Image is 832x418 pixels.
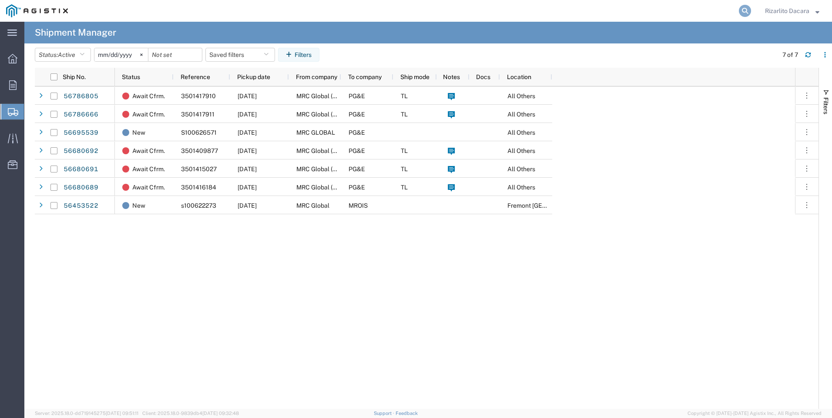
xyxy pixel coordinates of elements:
[35,48,91,62] button: Status:Active
[507,184,535,191] span: All Others
[296,129,335,136] span: MRC GLOBAL
[63,144,99,158] a: 56680692
[765,6,809,16] span: Rizarlito Dacara
[63,199,99,213] a: 56453522
[181,147,218,154] span: 3501409877
[296,147,399,154] span: MRC Global (McJunkin Corp)
[401,166,408,173] span: TL
[35,411,138,416] span: Server: 2025.18.0-dd719145275
[205,48,275,62] button: Saved filters
[63,90,99,103] a: 56786805
[106,411,138,416] span: [DATE] 09:51:11
[63,73,86,80] span: Ship No.
[35,22,116,43] h4: Shipment Manager
[132,87,165,105] span: Await Cfrm.
[181,73,210,80] span: Reference
[349,184,365,191] span: PG&E
[237,73,270,80] span: Pickup date
[63,108,99,122] a: 56786666
[132,142,165,160] span: Await Cfrm.
[132,123,145,142] span: New
[238,147,257,154] span: 09/02/2025
[238,184,257,191] span: 09/02/2025
[58,51,75,58] span: Active
[132,105,165,123] span: Await Cfrm.
[94,48,148,61] input: Not set
[349,202,368,209] span: MROIS
[132,178,165,196] span: Await Cfrm.
[348,73,382,80] span: To company
[400,73,429,80] span: Ship mode
[688,410,822,417] span: Copyright © [DATE]-[DATE] Agistix Inc., All Rights Reserved
[296,184,399,191] span: MRC Global (McJunkin Corp)
[507,93,535,100] span: All Others
[181,111,215,118] span: 3501417911
[401,147,408,154] span: TL
[296,166,399,173] span: MRC Global (McJunkin Corp)
[181,202,216,209] span: s100622273
[476,73,490,80] span: Docs
[238,93,257,100] span: 09/11/2025
[63,181,99,195] a: 56680689
[238,129,257,136] span: 09/03/2025
[443,73,460,80] span: Notes
[349,129,365,136] span: PG&E
[278,48,319,62] button: Filters
[63,126,99,140] a: 56695539
[6,4,68,17] img: logo
[349,166,365,173] span: PG&E
[374,411,396,416] a: Support
[296,93,399,100] span: MRC Global (McJunkin Corp)
[181,184,216,191] span: 3501416184
[296,111,399,118] span: MRC Global (McJunkin Corp)
[238,111,257,118] span: 09/12/2025
[782,50,798,60] div: 7 of 7
[181,129,217,136] span: S100626571
[132,160,165,178] span: Await Cfrm.
[349,111,365,118] span: PG&E
[296,73,337,80] span: From company
[181,93,216,100] span: 3501417910
[765,6,820,16] button: Rizarlito Dacara
[142,411,239,416] span: Client: 2025.18.0-9839db4
[349,147,365,154] span: PG&E
[507,129,535,136] span: All Others
[181,166,217,173] span: 3501415027
[822,97,829,114] span: Filters
[507,147,535,154] span: All Others
[148,48,202,61] input: Not set
[507,202,594,209] span: Fremont DC
[396,411,418,416] a: Feedback
[122,73,140,80] span: Status
[238,202,257,209] span: 08/11/2025
[507,73,531,80] span: Location
[296,202,329,209] span: MRC Global
[202,411,239,416] span: [DATE] 09:32:48
[349,93,365,100] span: PG&E
[507,111,535,118] span: All Others
[401,184,408,191] span: TL
[238,166,257,173] span: 09/02/2025
[401,93,408,100] span: TL
[132,196,145,215] span: New
[401,111,408,118] span: TL
[507,166,535,173] span: All Others
[63,163,99,176] a: 56680691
